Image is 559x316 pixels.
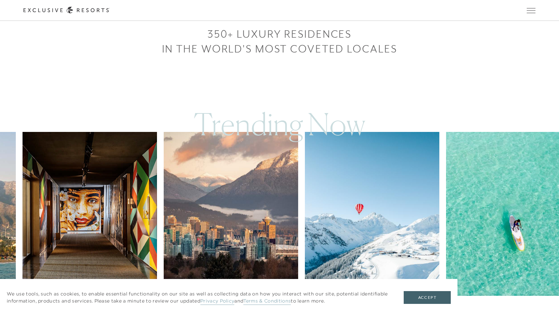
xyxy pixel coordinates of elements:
a: Terms & Conditions [243,298,291,305]
button: Open navigation [527,8,535,13]
p: We use tools, such as cookies, to enable essential functionality on our site as well as collectin... [7,290,390,305]
a: Privacy Policy [200,298,234,305]
button: Accept [404,291,451,304]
